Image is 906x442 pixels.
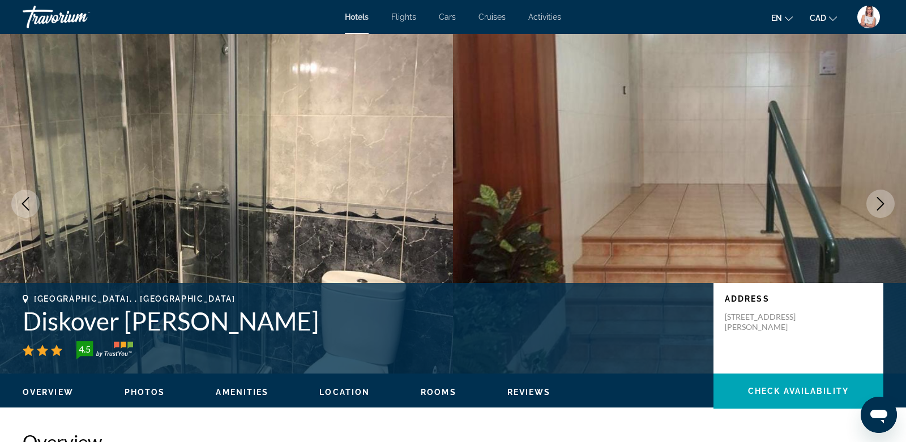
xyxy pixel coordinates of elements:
span: Check Availability [748,387,849,396]
p: Address [725,294,872,303]
button: Next image [866,190,895,218]
a: Activities [528,12,561,22]
h1: Diskover [PERSON_NAME] [23,306,702,336]
img: 2Q== [857,6,880,28]
span: Rooms [421,388,456,397]
img: trustyou-badge-hor.svg [76,341,133,359]
button: Check Availability [713,374,883,409]
span: Location [319,388,370,397]
a: Hotels [345,12,369,22]
button: User Menu [854,5,883,29]
button: Overview [23,387,74,397]
button: Location [319,387,370,397]
a: Travorium [23,2,136,32]
button: Photos [125,387,165,397]
p: [STREET_ADDRESS][PERSON_NAME] [725,312,815,332]
a: Cars [439,12,456,22]
span: Overview [23,388,74,397]
a: Cruises [478,12,506,22]
button: Amenities [216,387,268,397]
a: Flights [391,12,416,22]
span: Photos [125,388,165,397]
span: Reviews [507,388,551,397]
span: CAD [810,14,826,23]
button: Previous image [11,190,40,218]
span: en [771,14,782,23]
span: Amenities [216,388,268,397]
div: 4.5 [73,342,96,356]
button: Rooms [421,387,456,397]
button: Change currency [810,10,837,26]
button: Reviews [507,387,551,397]
button: Change language [771,10,793,26]
span: [GEOGRAPHIC_DATA], , [GEOGRAPHIC_DATA] [34,294,236,303]
iframe: Button to launch messaging window [861,397,897,433]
